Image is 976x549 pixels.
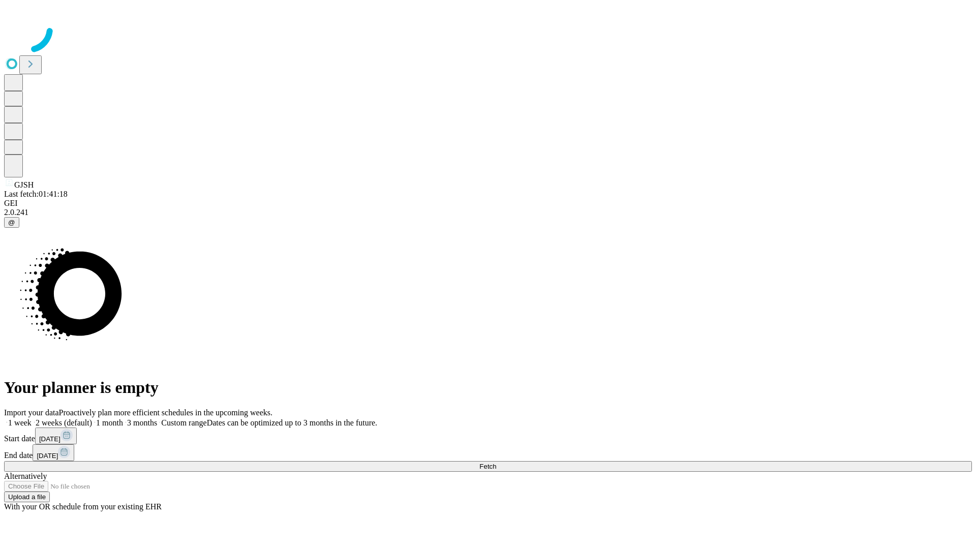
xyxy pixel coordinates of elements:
[14,180,34,189] span: GJSH
[33,444,74,461] button: [DATE]
[96,418,123,427] span: 1 month
[35,428,77,444] button: [DATE]
[4,208,972,217] div: 2.0.241
[8,418,32,427] span: 1 week
[4,444,972,461] div: End date
[59,408,272,417] span: Proactively plan more efficient schedules in the upcoming weeks.
[37,452,58,460] span: [DATE]
[4,428,972,444] div: Start date
[127,418,157,427] span: 3 months
[4,378,972,397] h1: Your planner is empty
[479,463,496,470] span: Fetch
[36,418,92,427] span: 2 weeks (default)
[4,492,50,502] button: Upload a file
[4,461,972,472] button: Fetch
[4,199,972,208] div: GEI
[4,217,19,228] button: @
[8,219,15,226] span: @
[4,408,59,417] span: Import your data
[161,418,206,427] span: Custom range
[4,190,68,198] span: Last fetch: 01:41:18
[207,418,377,427] span: Dates can be optimized up to 3 months in the future.
[4,502,162,511] span: With your OR schedule from your existing EHR
[39,435,60,443] span: [DATE]
[4,472,47,480] span: Alternatively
